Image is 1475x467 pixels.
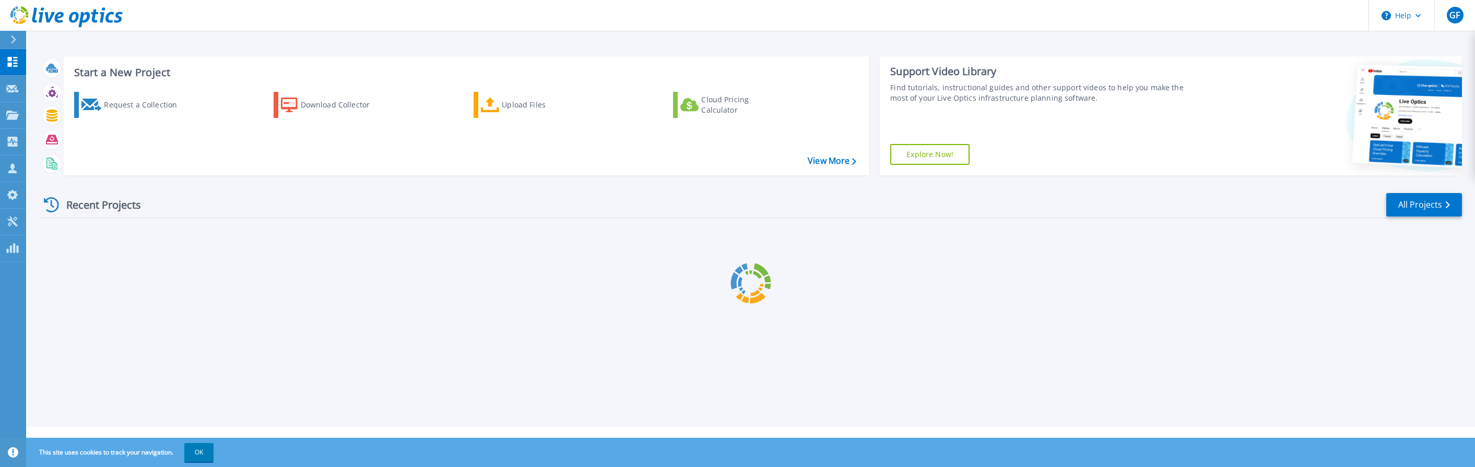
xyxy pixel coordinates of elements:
[1449,11,1460,19] span: GF
[74,67,856,78] h3: Start a New Project
[890,144,970,165] a: Explore Now!
[890,82,1192,103] div: Find tutorials, instructional guides and other support videos to help you make the most of your L...
[104,94,187,115] div: Request a Collection
[890,65,1192,78] div: Support Video Library
[502,94,585,115] div: Upload Files
[301,94,384,115] div: Download Collector
[808,156,856,166] a: View More
[274,92,390,118] a: Download Collector
[74,92,191,118] a: Request a Collection
[40,192,155,218] div: Recent Projects
[184,443,214,462] button: OK
[701,94,785,115] div: Cloud Pricing Calculator
[1386,193,1462,217] a: All Projects
[29,443,214,462] span: This site uses cookies to track your navigation.
[474,92,590,118] a: Upload Files
[673,92,789,118] a: Cloud Pricing Calculator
